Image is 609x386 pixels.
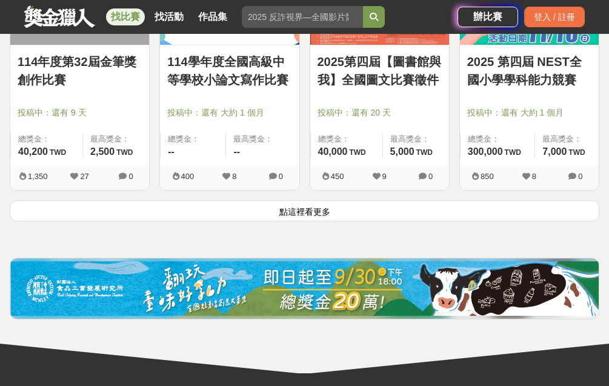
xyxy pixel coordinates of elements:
span: 27 [80,172,88,181]
a: 辦比賽 [458,7,518,27]
span: 300,000 [468,146,503,157]
a: 114學年度全國高級中等學校小論文寫作比賽 [167,53,291,89]
span: TWD [116,148,133,157]
a: 114年度第32屆金筆獎創作比賽 [18,53,142,89]
span: 0 [578,172,582,181]
span: 450 [331,172,344,181]
span: 8 [532,172,536,181]
span: 0 [428,172,433,181]
span: 850 [481,172,494,181]
a: 2025 第四屆 NEST全國小學學科能力競賽 [467,53,591,89]
span: 投稿中：還有 20 天 [318,106,442,119]
span: 40,200 [18,146,48,157]
span: 8 [232,172,236,181]
span: 總獎金： [318,133,375,145]
span: 5,000 [390,146,414,157]
a: 找活動 [150,8,188,25]
a: 找比賽 [106,8,145,25]
span: 0 [279,172,283,181]
span: 1,350 [28,172,48,181]
span: 400 [181,172,195,181]
span: 投稿中：還有 大約 1 個月 [467,106,591,119]
span: 總獎金： [18,133,75,145]
span: 0 [128,172,133,181]
button: 點這裡看更多 [10,200,599,221]
span: 總獎金： [168,133,218,145]
span: 投稿中：還有 大約 1 個月 [167,106,291,119]
span: TWD [416,148,433,157]
span: 9 [382,172,387,181]
span: TWD [568,148,585,157]
span: 2,500 [90,146,115,157]
span: 投稿中：還有 9 天 [18,106,142,119]
span: 最高獎金： [233,133,291,145]
span: 7,000 [542,146,567,157]
span: -- [233,146,240,157]
img: 0721bdb2-86f1-4b3e-8aa4-d67e5439bccf.jpg [11,261,599,316]
span: TWD [349,148,365,157]
span: 總獎金： [468,133,528,145]
span: 最高獎金： [90,133,142,145]
div: 登入 / 註冊 [524,7,585,27]
span: 40,000 [318,146,348,157]
span: 最高獎金： [542,133,591,145]
a: 作品集 [193,8,232,25]
span: TWD [50,148,66,157]
span: TWD [505,148,521,157]
a: 2025第四屆【圖書館與我】全國圖文比賽徵件 [318,53,442,89]
span: 最高獎金： [390,133,442,145]
span: -- [168,146,175,157]
input: 2025 反詐視界—全國影片競賽 [242,6,363,28]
